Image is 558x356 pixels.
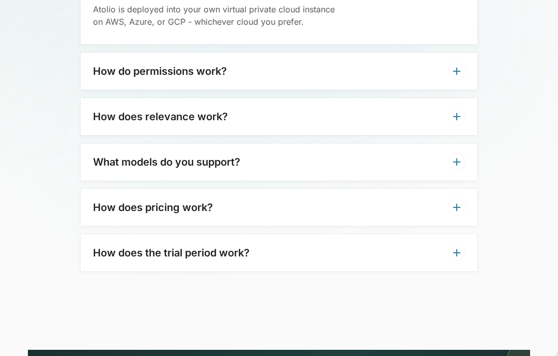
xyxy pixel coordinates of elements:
h3: What models do you support? [93,156,240,169]
h3: How does the trial period work? [93,247,250,260]
iframe: Chat Widget [506,306,558,356]
h3: How do permissions work? [93,66,227,78]
p: Atolio is deployed into your own virtual private cloud instance on AWS, Azure, or GCP - whichever... [93,4,465,28]
h3: How does relevance work? [93,111,228,123]
h3: How does pricing work? [93,202,213,214]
